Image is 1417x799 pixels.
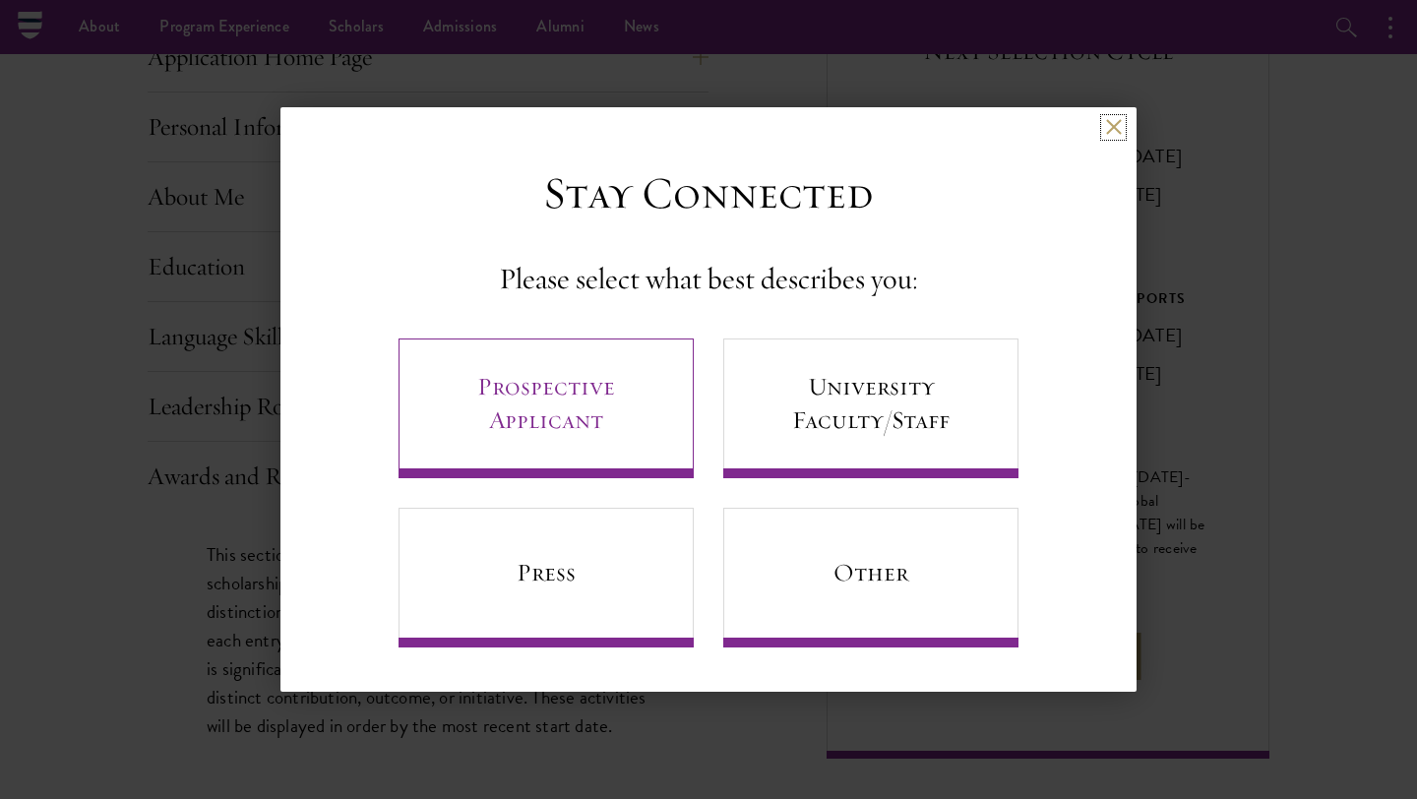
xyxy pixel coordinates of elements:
[399,508,694,647] a: Press
[723,338,1018,478] a: University Faculty/Staff
[399,338,694,478] a: Prospective Applicant
[723,508,1018,647] a: Other
[543,166,874,221] h3: Stay Connected
[499,260,918,299] h4: Please select what best describes you:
